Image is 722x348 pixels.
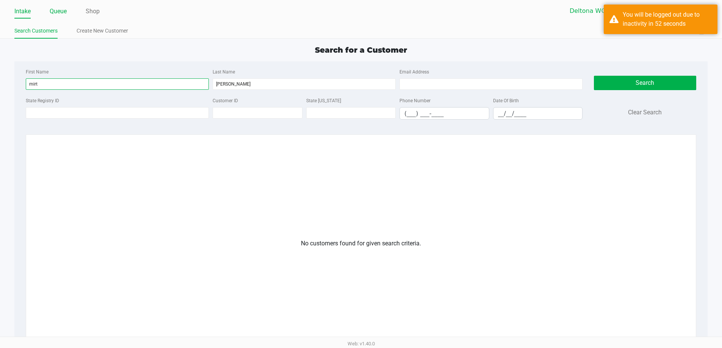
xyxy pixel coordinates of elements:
div: No customers found for given search criteria. [232,239,490,248]
a: Create New Customer [77,26,128,36]
label: Last Name [213,69,235,75]
label: Phone Number [399,97,431,104]
a: Shop [86,6,100,17]
button: Select [648,4,659,18]
label: State Registry ID [26,97,59,104]
button: Search [594,76,696,90]
input: Format: (999) 999-9999 [400,108,489,119]
kendo-maskedtextbox: Format: (999) 999-9999 [399,107,489,120]
label: Email Address [399,69,429,75]
div: You will be logged out due to inactivity in 52 seconds [623,10,712,28]
span: Deltona WC [570,6,644,16]
a: Search Customers [14,26,58,36]
label: State [US_STATE] [306,97,341,104]
a: Queue [50,6,67,17]
a: Intake [14,6,31,17]
span: Web: v1.40.0 [348,341,375,346]
span: Search for a Customer [315,45,407,55]
label: First Name [26,69,49,75]
button: Clear Search [628,108,662,117]
input: Format: MM/DD/YYYY [493,108,583,119]
label: Date Of Birth [493,97,519,104]
kendo-maskedtextbox: Format: MM/DD/YYYY [493,107,583,120]
label: Customer ID [213,97,238,104]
